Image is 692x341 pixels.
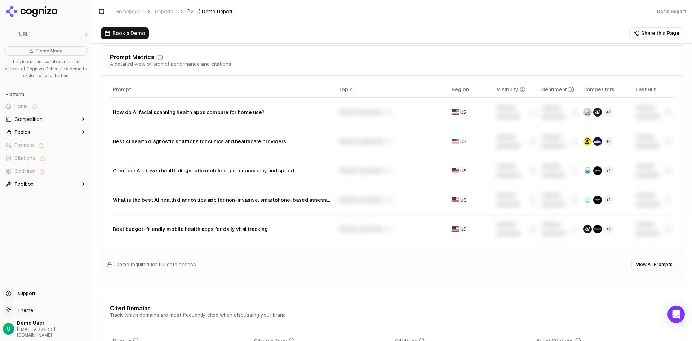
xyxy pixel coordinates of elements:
[583,86,615,93] span: Competitors
[14,115,43,123] span: Competition
[14,154,35,162] span: Citations
[593,196,602,204] img: babylon health
[497,191,536,209] div: Unlock premium
[116,8,146,15] span: Homepage
[14,128,30,136] span: Topics
[7,325,10,332] span: U
[497,133,536,150] div: Unlock premium
[452,168,459,173] img: US flag
[633,82,674,98] th: Last Run
[14,290,35,297] span: support
[593,225,602,233] img: samsung
[14,141,34,149] span: Prompts
[110,54,154,60] div: Prompt Metrics
[338,196,445,204] div: Unlock premium
[580,82,633,98] th: Competitors
[110,82,336,98] th: Prompt
[460,167,467,174] span: US
[593,108,602,117] img: apple
[583,108,592,117] img: pulca
[113,167,333,174] div: Compare AI-driven health diagnostic mobile apps for accuracy and speed
[3,126,89,138] button: Topics
[452,197,459,202] img: US flag
[497,162,536,179] div: Unlock premium
[336,82,448,98] th: Topic
[603,137,613,146] span: + 1
[636,133,671,150] div: Unlock premium
[116,8,232,15] nav: breadcrumb
[452,86,469,93] span: Region
[113,138,333,145] div: Best AI health diagnostic solutions for clinics and healthcare providers
[110,306,151,311] div: Cited Domains
[338,108,445,117] div: Unlock premium
[636,162,671,179] div: Unlock premium
[583,196,592,204] img: ada health
[657,9,686,14] div: Demo Report
[603,196,613,204] span: + 1
[603,166,613,175] span: + 1
[542,86,574,93] div: Sentiment
[36,48,63,54] span: Demo Mode
[636,220,671,238] div: Unlock premium
[4,58,88,80] p: This feature is available in the full version of Cognizo. Schedule a demo to explore all capabili...
[188,8,232,15] span: [URL] Demo Report
[460,109,467,116] span: US
[583,137,592,146] img: zebra medical vision
[449,82,494,98] th: Region
[603,108,613,117] span: + 1
[113,196,333,204] div: What is the best AI health diagnostics app for non-invasive, smartphone-based assessments?
[14,180,34,188] span: Toolbox
[113,86,131,93] span: Prompt
[155,8,179,15] span: Reports
[631,259,677,270] button: View All Prompts
[667,306,685,323] div: Open Intercom Messenger
[338,86,352,93] span: Topic
[14,167,35,175] span: Optimize
[17,319,89,327] span: Demo User
[338,137,445,146] div: Unlock premium
[593,137,602,146] img: aidoc
[497,104,536,121] div: Unlock premium
[14,307,33,314] span: Theme
[497,86,525,93] div: Visibility
[110,60,231,67] div: A detailed view of prompt performance and citations
[452,109,459,115] img: US flag
[460,138,467,145] span: US
[593,166,602,175] img: babylon health
[542,191,577,209] div: Unlock premium
[116,261,196,268] span: Demo required for full data access
[17,327,89,338] span: [EMAIL_ADDRESS][DOMAIN_NAME]
[542,133,577,150] div: Unlock premium
[3,113,89,125] button: Competition
[460,196,467,204] span: US
[636,104,671,121] div: Unlock premium
[542,220,577,238] div: Unlock premium
[636,191,671,209] div: Unlock premium
[338,166,445,175] div: Unlock premium
[629,27,683,39] button: Share this Page
[14,102,28,110] span: Home
[452,226,459,232] img: US flag
[542,162,577,179] div: Unlock premium
[110,82,674,244] div: Data table
[338,225,445,233] div: Unlock premium
[460,226,467,233] span: US
[583,225,592,233] img: apple
[583,166,592,175] img: ada health
[113,109,333,116] div: How do AI facial scanning health apps compare for home use?
[3,178,89,190] button: Toolbox
[113,226,333,233] div: Best budget-friendly mobile health apps for daily vital tracking
[603,225,613,233] span: + 1
[494,82,539,98] th: brandMentionRate
[3,89,89,100] div: Platform
[452,139,459,144] img: US flag
[636,86,657,93] span: Last Run
[539,82,580,98] th: sentiment
[497,220,536,238] div: Unlock premium
[101,27,149,39] button: Book a Demo
[542,104,577,121] div: Unlock premium
[110,311,286,319] div: Track which domains are most frequently cited when discussing your brand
